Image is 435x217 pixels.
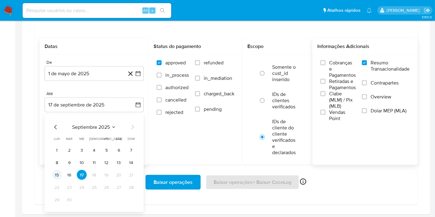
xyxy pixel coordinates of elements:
[23,7,171,15] input: Pesquise usuários ou casos...
[422,15,432,20] span: 3.160.0
[387,7,422,13] p: vitoria.caldeira@mercadolivre.com
[367,8,372,13] a: Notificações
[424,7,430,14] a: Sair
[156,6,169,15] button: search-icon
[151,7,153,13] span: s
[143,7,148,13] span: Alt
[327,7,360,14] span: Atalhos rápidos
